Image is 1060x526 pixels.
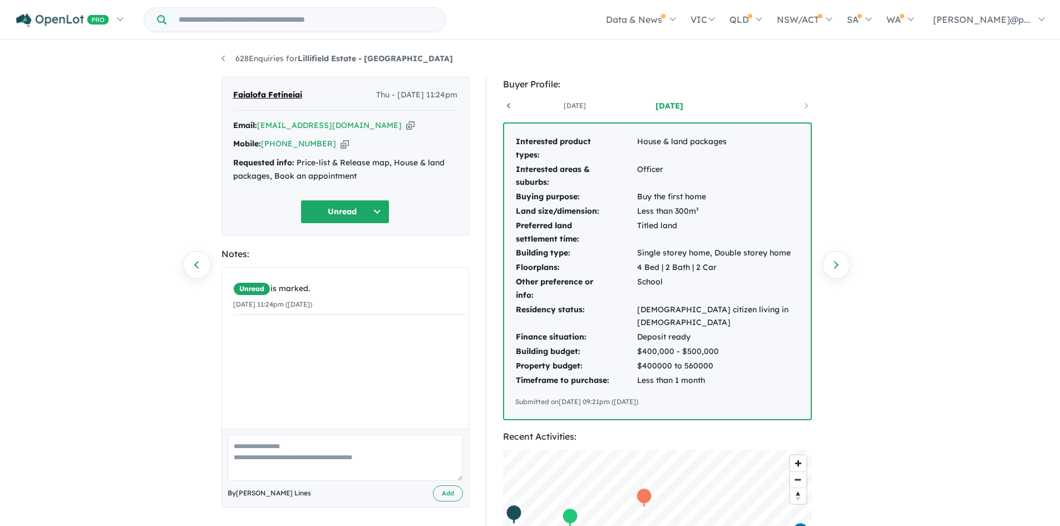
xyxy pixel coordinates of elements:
div: Map marker [505,504,522,525]
td: School [637,275,800,303]
div: Buyer Profile: [503,77,812,92]
span: Thu - [DATE] 11:24pm [376,89,457,102]
span: Unread [233,282,270,296]
td: Timeframe to purchase: [515,373,637,388]
td: Floorplans: [515,260,637,275]
button: Zoom out [790,471,806,488]
img: Openlot PRO Logo White [16,13,109,27]
div: Map marker [635,488,652,508]
td: Preferred land settlement time: [515,219,637,247]
input: Try estate name, suburb, builder or developer [169,8,443,32]
td: Titled land [637,219,800,247]
div: Recent Activities: [503,429,812,444]
button: Copy [406,120,415,131]
a: 628Enquiries forLillifield Estate - [GEOGRAPHIC_DATA] [221,53,453,63]
td: [DEMOGRAPHIC_DATA] citizen living in [DEMOGRAPHIC_DATA] [637,303,800,331]
td: Less than 300m² [637,204,800,219]
button: Unread [300,200,390,224]
td: House & land packages [637,135,800,163]
small: [DATE] 11:24pm ([DATE]) [233,300,312,308]
strong: Lillifield Estate - [GEOGRAPHIC_DATA] [298,53,453,63]
td: Building budget: [515,345,637,359]
strong: Mobile: [233,139,261,149]
td: Interested areas & suburbs: [515,163,637,190]
div: is marked. [233,282,466,296]
td: $400000 to 560000 [637,359,800,373]
td: Property budget: [515,359,637,373]
td: Single storey home, Double storey home [637,246,800,260]
strong: Email: [233,120,257,130]
button: Copy [341,138,349,150]
td: Less than 1 month [637,373,800,388]
button: Reset bearing to north [790,488,806,504]
a: [EMAIL_ADDRESS][DOMAIN_NAME] [257,120,402,130]
span: Faialofa Fetineiai [233,89,302,102]
nav: breadcrumb [221,52,839,66]
button: Add [433,485,463,502]
td: Buying purpose: [515,190,637,204]
td: Other preference or info: [515,275,637,303]
td: Building type: [515,246,637,260]
span: [PERSON_NAME]@p... [933,14,1031,25]
span: Zoom out [790,472,806,488]
span: By [PERSON_NAME] Lines [228,488,311,499]
a: [DATE] [527,100,622,111]
td: Land size/dimension: [515,204,637,219]
a: [DATE] [622,100,717,111]
td: $400,000 - $500,000 [637,345,800,359]
td: Finance situation: [515,330,637,345]
div: Notes: [221,247,469,262]
td: 4 Bed | 2 Bath | 2 Car [637,260,800,275]
div: Submitted on [DATE] 09:21pm ([DATE]) [515,396,800,407]
button: Zoom in [790,455,806,471]
div: Price-list & Release map, House & land packages, Book an appointment [233,156,457,183]
td: Residency status: [515,303,637,331]
strong: Requested info: [233,158,294,168]
td: Officer [637,163,800,190]
a: [PHONE_NUMBER] [261,139,336,149]
td: Interested product types: [515,135,637,163]
td: Buy the first home [637,190,800,204]
td: Deposit ready [637,330,800,345]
